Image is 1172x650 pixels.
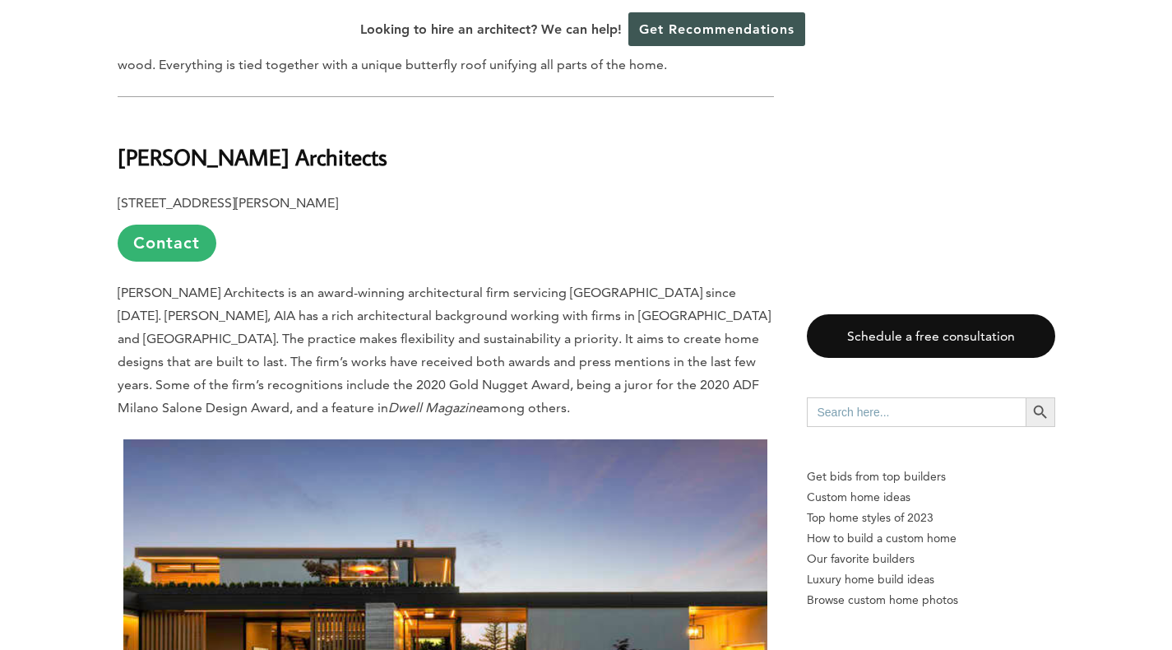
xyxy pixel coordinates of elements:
a: Get Recommendations [628,12,805,46]
a: Custom home ideas [807,487,1055,508]
svg: Search [1031,403,1049,421]
a: Browse custom home photos [807,590,1055,611]
input: Search here... [807,397,1026,427]
a: Contact [118,225,216,262]
em: Dwell Magazine [388,400,483,416]
b: [STREET_ADDRESS][PERSON_NAME] [118,195,338,211]
iframe: Drift Widget Chat Controller [856,532,1152,630]
a: Schedule a free consultation [807,314,1055,358]
a: Our favorite builders [807,549,1055,569]
p: Get bids from top builders [807,467,1055,487]
a: Luxury home build ideas [807,569,1055,590]
b: [PERSON_NAME] Architects [118,142,387,171]
a: How to build a custom home [807,528,1055,549]
a: Top home styles of 2023 [807,508,1055,528]
p: [PERSON_NAME] Architects is an award-winning architectural firm servicing [GEOGRAPHIC_DATA] since... [118,281,774,420]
